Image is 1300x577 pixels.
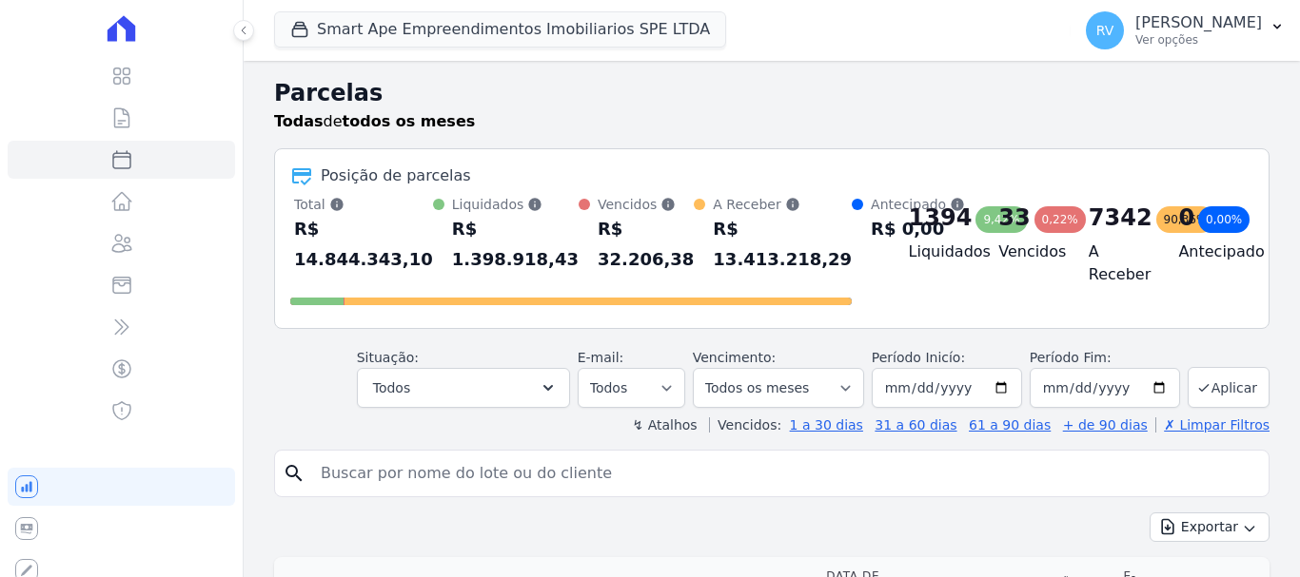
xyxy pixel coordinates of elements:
[274,112,324,130] strong: Todas
[343,112,476,130] strong: todos os meses
[598,214,694,275] div: R$ 32.206,38
[274,11,726,48] button: Smart Ape Empreendimentos Imobiliarios SPE LTDA
[998,240,1058,263] h4: Vencidos
[357,350,419,365] label: Situação:
[1030,348,1180,368] label: Período Fim:
[1089,240,1149,286] h4: A Receber
[1178,240,1238,263] h4: Antecipado
[909,240,969,263] h4: Liquidados
[452,195,579,214] div: Liquidados
[632,417,697,433] label: ↯ Atalhos
[871,195,965,214] div: Antecipado
[357,368,570,408] button: Todos
[790,417,863,433] a: 1 a 30 dias
[274,76,1270,110] h2: Parcelas
[693,350,776,365] label: Vencimento:
[452,214,579,275] div: R$ 1.398.918,43
[1071,4,1300,57] button: RV [PERSON_NAME] Ver opções
[871,214,965,244] div: R$ 0,00
[709,417,781,433] label: Vencidos:
[1155,417,1270,433] a: ✗ Limpar Filtros
[875,417,956,433] a: 31 a 60 dias
[373,376,410,399] span: Todos
[969,417,1051,433] a: 61 a 90 dias
[294,195,433,214] div: Total
[998,202,1030,233] div: 33
[274,110,475,133] p: de
[1135,32,1262,48] p: Ver opções
[713,214,852,275] div: R$ 13.413.218,29
[1135,13,1262,32] p: [PERSON_NAME]
[294,214,433,275] div: R$ 14.844.343,10
[1156,206,1215,233] div: 90,36%
[283,462,305,485] i: search
[1096,24,1114,37] span: RV
[309,454,1261,492] input: Buscar por nome do lote ou do cliente
[872,350,965,365] label: Período Inicío:
[1198,206,1250,233] div: 0,00%
[578,350,624,365] label: E-mail:
[598,195,694,214] div: Vencidos
[1089,202,1152,233] div: 7342
[321,164,471,187] div: Posição de parcelas
[713,195,852,214] div: A Receber
[1034,206,1086,233] div: 0,22%
[909,202,973,233] div: 1394
[975,206,1027,233] div: 9,42%
[1178,202,1194,233] div: 0
[1063,417,1148,433] a: + de 90 dias
[1188,367,1270,408] button: Aplicar
[1150,512,1270,542] button: Exportar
